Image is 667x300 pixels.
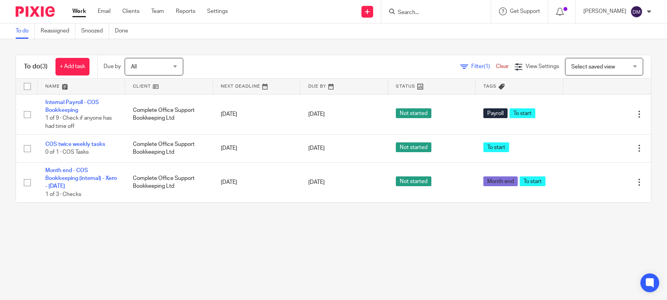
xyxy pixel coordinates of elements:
[125,94,213,135] td: Complete Office Support Bookkeeping Ltd
[98,7,111,15] a: Email
[526,64,559,69] span: View Settings
[630,5,643,18] img: svg%3E
[484,64,490,69] span: (1)
[483,176,518,186] span: Month end
[45,150,89,155] span: 0 of 1 · COS Tasks
[213,162,300,202] td: [DATE]
[40,63,48,70] span: (3)
[483,108,508,118] span: Payroll
[571,64,615,70] span: Select saved view
[308,111,325,117] span: [DATE]
[45,142,105,147] a: COS twice weekly tasks
[213,135,300,162] td: [DATE]
[81,23,109,39] a: Snoozed
[510,9,540,14] span: Get Support
[176,7,195,15] a: Reports
[104,63,121,70] p: Due by
[471,64,496,69] span: Filter
[483,84,497,88] span: Tags
[16,23,35,39] a: To do
[151,7,164,15] a: Team
[131,64,137,70] span: All
[125,162,213,202] td: Complete Office Support Bookkeeping Ltd
[122,7,139,15] a: Clients
[24,63,48,71] h1: To do
[520,176,545,186] span: To start
[396,108,431,118] span: Not started
[308,180,325,185] span: [DATE]
[115,23,134,39] a: Done
[396,176,431,186] span: Not started
[45,100,99,113] a: Internal Payroll - COS Bookkeeping
[510,108,535,118] span: To start
[207,7,228,15] a: Settings
[483,142,509,152] span: To start
[55,58,89,75] a: + Add task
[213,94,300,135] td: [DATE]
[72,7,86,15] a: Work
[45,168,117,189] a: Month end - COS Bookkeeping (internal) - Xero - [DATE]
[308,146,325,151] span: [DATE]
[396,142,431,152] span: Not started
[16,6,55,17] img: Pixie
[496,64,509,69] a: Clear
[45,192,81,197] span: 1 of 3 · Checks
[41,23,75,39] a: Reassigned
[583,7,626,15] p: [PERSON_NAME]
[397,9,467,16] input: Search
[125,135,213,162] td: Complete Office Support Bookkeeping Ltd
[45,115,112,129] span: 1 of 9 · Check if anyone has had time off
